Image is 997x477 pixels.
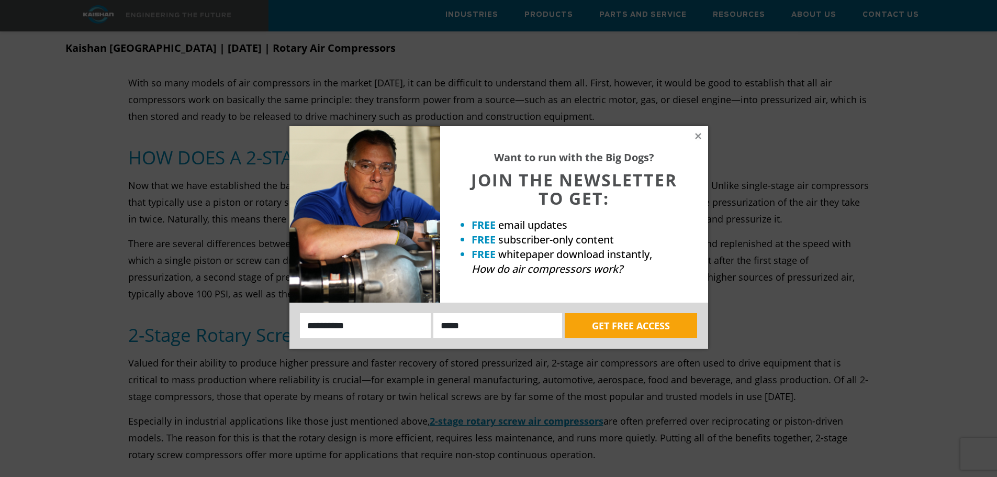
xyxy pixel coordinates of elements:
[472,262,623,276] em: How do air compressors work?
[472,218,496,232] strong: FREE
[693,131,703,141] button: Close
[472,247,496,261] strong: FREE
[433,313,562,338] input: Email
[498,232,614,247] span: subscriber-only content
[565,313,697,338] button: GET FREE ACCESS
[498,218,567,232] span: email updates
[494,150,654,164] strong: Want to run with the Big Dogs?
[471,169,677,209] span: JOIN THE NEWSLETTER TO GET:
[300,313,431,338] input: Name:
[498,247,652,261] span: whitepaper download instantly,
[472,232,496,247] strong: FREE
